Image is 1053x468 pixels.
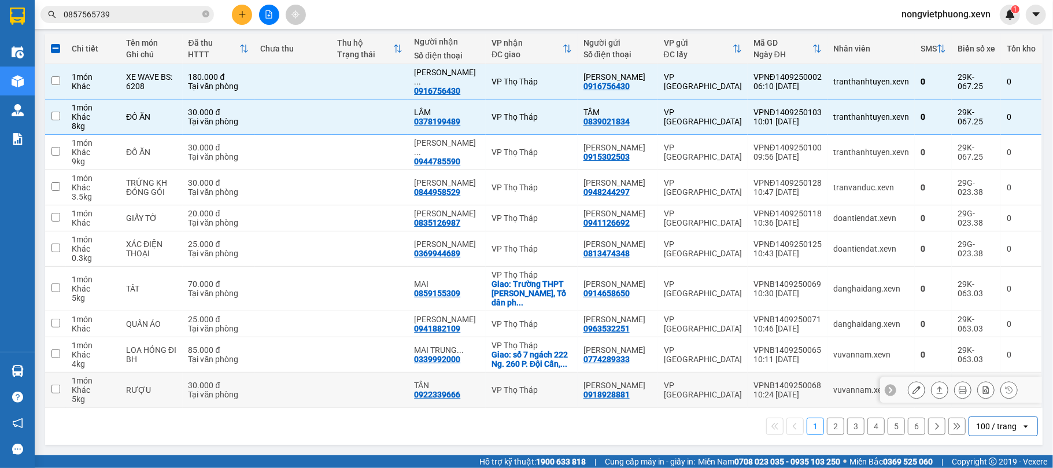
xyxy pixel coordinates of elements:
div: Tại văn phòng [189,82,249,91]
th: Toggle SortBy [486,34,578,64]
div: TÂM [583,108,652,117]
div: Sửa đơn hàng [908,381,925,399]
div: 30.000 đ [189,143,249,152]
div: Nhân viên [833,44,909,53]
img: solution-icon [12,133,24,145]
button: 5 [888,418,905,435]
div: 0 [921,183,946,192]
div: Số điện thoại [414,51,480,60]
div: 3.5 kg [72,192,114,201]
div: TRẦN CÔNG DUY [414,68,480,86]
div: 0 [921,244,946,253]
div: Số điện thoại [583,50,652,59]
div: 0 [921,213,946,223]
div: 0339992000 [414,355,460,364]
div: 1 món [72,103,114,112]
div: 0 [1007,244,1036,253]
div: LÊ TRÍ HỮU [583,315,652,324]
img: warehouse-icon [12,365,24,377]
img: icon-new-feature [1005,9,1015,20]
div: 0 [1007,77,1036,86]
span: | [594,455,596,468]
div: 06:10 [DATE] [753,82,822,91]
div: 0859155309 [414,289,460,298]
span: ... [414,148,421,157]
span: Hỗ trợ kỹ thuật: [479,455,586,468]
div: TẤT [126,284,177,293]
div: 0 [1007,148,1036,157]
th: Toggle SortBy [331,34,408,64]
div: 0839021834 [583,117,630,126]
div: 70.000 đ [189,279,249,289]
div: Khác [72,112,114,121]
div: 29K-067.25 [958,72,995,91]
div: 10:11 [DATE] [753,355,822,364]
div: VP [GEOGRAPHIC_DATA] [664,345,742,364]
div: ĐC giao [492,50,563,59]
div: 1 món [72,138,114,148]
span: | [941,455,943,468]
div: Giao: Trường THPT Trí Đức, Tổ dân phố số 5, Phú Mỹ, P, Nam Từ Liêm, Hà Nội, Việt Nam [492,279,572,307]
div: 1 món [72,376,114,385]
span: file-add [265,10,273,19]
div: 1 món [72,275,114,284]
span: ... [560,359,567,368]
div: Tại văn phòng [189,289,249,298]
div: Tại văn phòng [189,117,249,126]
div: VP [GEOGRAPHIC_DATA] [664,279,742,298]
strong: 0369 525 060 [883,457,933,466]
div: ĐẶNG DUY HIỂN [583,381,652,390]
div: VP nhận [492,38,563,47]
div: Khác [72,385,114,395]
div: VPNB1409250065 [753,345,822,355]
span: aim [291,10,300,19]
span: caret-down [1031,9,1041,20]
img: warehouse-icon [12,104,24,116]
div: 1 món [72,341,114,350]
div: NGUYỄN THỊ KIM THOA [583,209,652,218]
div: 5 kg [72,395,114,404]
span: question-circle [12,392,23,403]
input: Tìm tên, số ĐT hoặc mã đơn [64,8,200,21]
div: Tại văn phòng [189,390,249,399]
div: 29G-023.38 [958,239,995,258]
div: 0 [921,284,946,293]
div: Đã thu [189,38,240,47]
div: 0 [921,112,946,121]
li: Số 10 ngõ 15 Ngọc Hồi, Q.[PERSON_NAME], [GEOGRAPHIC_DATA] [108,28,483,43]
div: VP Thọ Tháp [492,77,572,86]
div: vuvannam.xevn [833,385,909,395]
div: 25.000 đ [189,239,249,249]
div: PHẠM THỊ THUÝ [583,345,652,355]
span: ⚪️ [843,459,847,464]
div: Khác [72,244,114,253]
span: 1 [1013,5,1017,13]
div: 0916756430 [583,82,630,91]
div: VP [GEOGRAPHIC_DATA] [664,315,742,333]
div: Khác [72,350,114,359]
div: PHẠM VĂN DŨNG [583,178,652,187]
svg: open [1021,422,1030,431]
div: Khác [72,148,114,157]
div: Ngày ĐH [753,50,812,59]
span: nongvietphuong.xevn [892,7,1000,21]
div: 0963532251 [583,324,630,333]
div: 25.000 đ [189,315,249,324]
div: doantiendat.xevn [833,213,909,223]
span: Cung cấp máy in - giấy in: [605,455,695,468]
div: 0 [1007,213,1036,223]
div: VPNB1409250071 [753,315,822,324]
div: 10:46 [DATE] [753,324,822,333]
div: BÙI HÀ PHÚ [414,209,480,218]
div: SMS [921,44,937,53]
div: Trạng thái [337,50,393,59]
div: Giao: số 7 ngách 222 Ng. 260 P. Đội Cấn, Liễu Giai, Ba Đình, Hà Nội, Việt Nam [492,350,572,368]
div: VPNĐ1409250100 [753,143,822,152]
div: 0922339666 [414,390,460,399]
div: Tại văn phòng [189,218,249,227]
div: VP Thọ Tháp [492,319,572,329]
div: VPNĐ1409250103 [753,108,822,117]
div: ĐỒ ĂN [126,148,177,157]
div: 29K-067.25 [958,108,995,126]
div: tranthanhtuyen.xevn [833,77,909,86]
